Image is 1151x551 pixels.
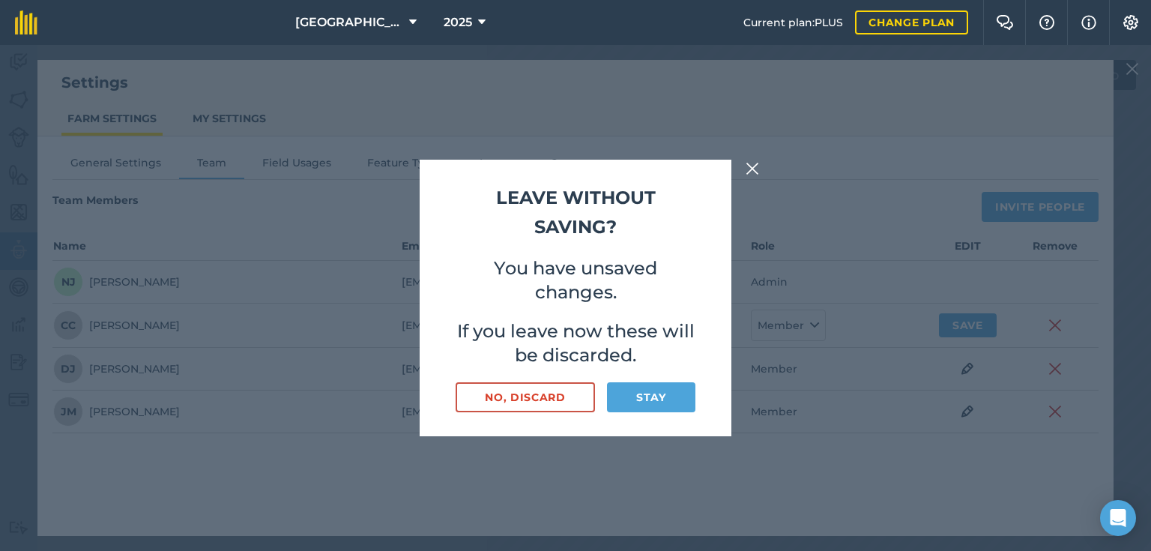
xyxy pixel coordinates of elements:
[1081,13,1096,31] img: svg+xml;base64,PHN2ZyB4bWxucz0iaHR0cDovL3d3dy53My5vcmcvMjAwMC9zdmciIHdpZHRoPSIxNyIgaGVpZ2h0PSIxNy...
[607,382,695,412] button: Stay
[996,15,1014,30] img: Two speech bubbles overlapping with the left bubble in the forefront
[444,13,472,31] span: 2025
[295,13,403,31] span: [GEOGRAPHIC_DATA]
[456,184,695,241] h2: Leave without saving?
[456,382,595,412] button: No, discard
[1122,15,1140,30] img: A cog icon
[855,10,968,34] a: Change plan
[746,160,759,178] img: svg+xml;base64,PHN2ZyB4bWxucz0iaHR0cDovL3d3dy53My5vcmcvMjAwMC9zdmciIHdpZHRoPSIyMiIgaGVpZ2h0PSIzMC...
[743,14,843,31] span: Current plan : PLUS
[1038,15,1056,30] img: A question mark icon
[1100,500,1136,536] div: Open Intercom Messenger
[15,10,37,34] img: fieldmargin Logo
[456,256,695,304] p: You have unsaved changes.
[456,319,695,367] p: If you leave now these will be discarded.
